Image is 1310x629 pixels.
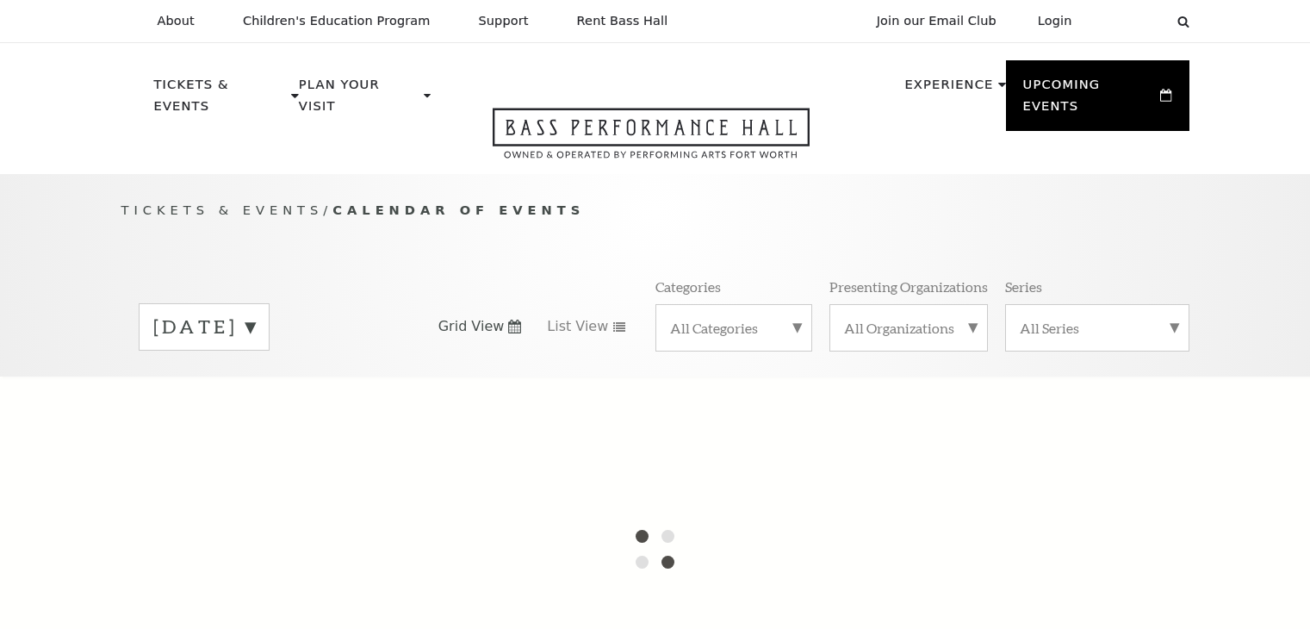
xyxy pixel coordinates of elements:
[154,74,288,127] p: Tickets & Events
[438,317,505,336] span: Grid View
[332,202,585,217] span: Calendar of Events
[1005,277,1042,296] p: Series
[158,14,195,28] p: About
[479,14,529,28] p: Support
[121,202,324,217] span: Tickets & Events
[904,74,993,105] p: Experience
[547,317,608,336] span: List View
[670,319,798,337] label: All Categories
[243,14,431,28] p: Children's Education Program
[1020,319,1175,337] label: All Series
[121,200,1189,221] p: /
[1100,13,1161,29] select: Select:
[1023,74,1157,127] p: Upcoming Events
[299,74,419,127] p: Plan Your Visit
[829,277,988,296] p: Presenting Organizations
[153,314,255,340] label: [DATE]
[577,14,668,28] p: Rent Bass Hall
[844,319,973,337] label: All Organizations
[655,277,721,296] p: Categories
